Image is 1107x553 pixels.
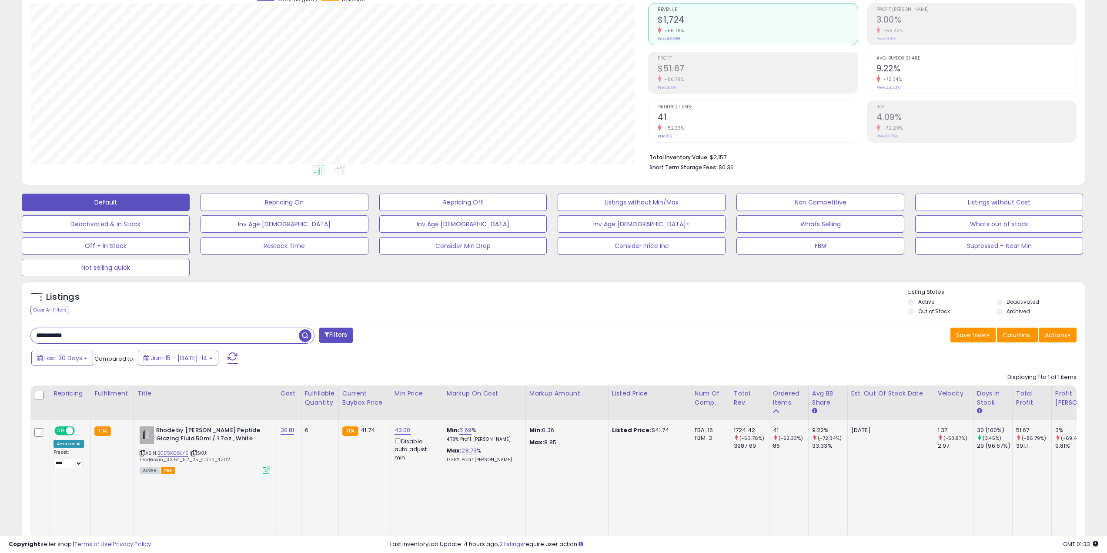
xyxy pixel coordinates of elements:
[94,426,110,436] small: FBA
[443,385,525,420] th: The percentage added to the cost of goods (COGS) that forms the calculator for Min & Max prices.
[201,237,368,255] button: Restock Time
[529,426,542,434] strong: Min:
[876,134,898,139] small: Prev: 14.76%
[938,442,973,450] div: 2.97
[773,389,805,407] div: Ordered Items
[736,194,904,211] button: Non Competitive
[22,259,190,276] button: Not selling quick
[137,389,273,398] div: Title
[736,237,904,255] button: FBM
[462,446,477,455] a: 28.73
[719,163,734,171] span: $0.36
[447,446,462,455] b: Max:
[447,426,519,442] div: %
[94,355,134,363] span: Compared to:
[395,426,411,435] a: 43.00
[649,154,709,161] b: Total Inventory Value:
[140,467,160,474] span: All listings currently available for purchase on Amazon
[876,85,900,90] small: Prev: 33.33%
[658,64,857,75] h2: $51.67
[54,449,84,469] div: Preset:
[447,457,519,463] p: 17.36% Profit [PERSON_NAME]
[22,194,190,211] button: Default
[876,7,1076,12] span: Profit [PERSON_NAME]
[880,27,903,34] small: -69.42%
[736,215,904,233] button: Whats Selling
[395,389,439,398] div: Min Price
[94,389,130,398] div: Fulfillment
[157,449,189,457] a: B0D5KC6LYS
[1007,298,1039,305] label: Deactivated
[9,540,40,548] strong: Copyright
[9,540,151,549] div: seller snap | |
[658,105,857,110] span: Ordered Items
[1016,426,1051,434] div: 51.67
[1039,328,1077,342] button: Actions
[977,389,1009,407] div: Days In Stock
[529,389,605,398] div: Markup Amount
[851,426,927,434] p: [DATE]
[140,449,230,463] span: | SKU: rhodeskin_33.64_52_25_Chris_4202
[1061,435,1086,442] small: (-69.42%)
[31,351,93,365] button: Last 30 Days
[876,64,1076,75] h2: 9.22%
[22,215,190,233] button: Deactivated & In Stock
[558,237,726,255] button: Consider Price Inc
[658,56,857,61] span: Profit
[812,389,844,407] div: Avg BB Share
[812,407,817,415] small: Avg BB Share.
[1016,442,1051,450] div: 391.1
[529,439,602,446] p: 8.85
[558,194,726,211] button: Listings without Min/Max
[662,125,684,131] small: -52.33%
[30,306,69,314] div: Clear All Filters
[734,442,769,450] div: 3987.69
[851,389,930,398] div: Est. Out Of Stock Date
[140,426,270,473] div: ASIN:
[1055,389,1107,407] div: Profit [PERSON_NAME]
[113,540,151,548] a: Privacy Policy
[447,447,519,463] div: %
[1022,435,1046,442] small: (-86.79%)
[54,389,87,398] div: Repricing
[46,291,80,303] h5: Listings
[695,434,723,442] div: FBM: 3
[918,308,950,315] label: Out of Stock
[977,407,982,415] small: Days In Stock.
[459,426,472,435] a: 6.69
[773,426,808,434] div: 41
[876,56,1076,61] span: Avg. Buybox Share
[915,215,1083,233] button: Whats out of stock
[361,426,375,434] span: 41.74
[779,435,803,442] small: (-52.33%)
[529,426,602,434] p: 0.36
[342,389,387,407] div: Current Buybox Price
[915,237,1083,255] button: Supressed + Near Min
[739,435,764,442] small: (-56.76%)
[908,288,1085,296] p: Listing States:
[305,389,335,407] div: Fulfillable Quantity
[1063,540,1098,548] span: 2025-08-14 01:33 GMT
[649,151,1070,162] li: $2,157
[151,354,207,362] span: Jun-15 - [DATE]-14
[658,7,857,12] span: Revenue
[201,194,368,211] button: Repricing On
[447,426,460,434] b: Min:
[1016,389,1048,407] div: Total Profit
[54,440,84,448] div: Amazon AI
[876,15,1076,27] h2: 3.00%
[876,36,896,41] small: Prev: 9.81%
[918,298,934,305] label: Active
[379,237,547,255] button: Consider Min Drop
[658,36,680,41] small: Prev: $3,988
[305,426,332,434] div: 6
[734,389,766,407] div: Total Rev.
[880,76,902,83] small: -72.34%
[529,438,545,446] strong: Max:
[662,76,684,83] small: -86.79%
[649,164,717,171] b: Short Term Storage Fees:
[140,426,154,444] img: 21kERFelB2L._SL40_.jpg
[161,467,176,474] span: FBA
[612,426,652,434] b: Listed Price:
[734,426,769,434] div: 1724.42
